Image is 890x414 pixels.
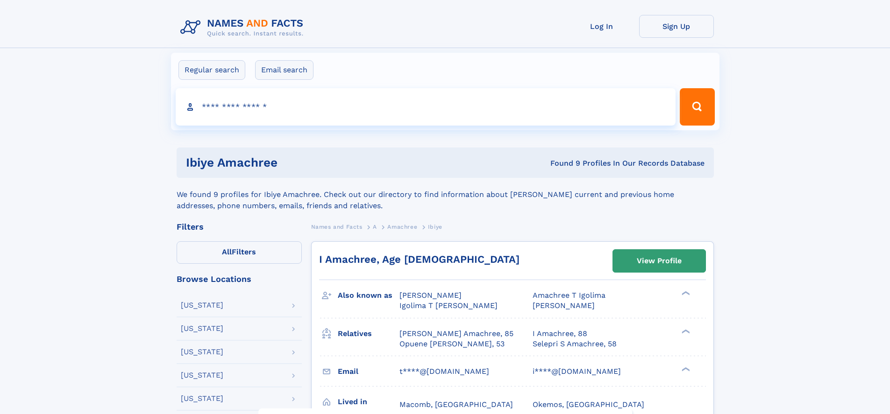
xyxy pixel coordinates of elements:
[533,291,605,300] span: Amachree T Igolima
[177,178,714,211] div: We found 9 profiles for Ibiye Amachree. Check out our directory to find information about [PERSON...
[679,290,691,296] div: ❯
[255,60,313,80] label: Email search
[181,348,223,356] div: [US_STATE]
[177,275,302,283] div: Browse Locations
[533,339,617,349] a: Selepri S Amachree, 58
[186,157,414,168] h1: ibiye amachree
[679,328,691,334] div: ❯
[181,395,223,402] div: [US_STATE]
[387,224,417,230] span: Amachree
[373,221,377,232] a: A
[181,372,223,379] div: [US_STATE]
[428,224,442,230] span: Ibiye
[637,250,682,272] div: View Profile
[399,291,462,300] span: [PERSON_NAME]
[311,221,363,232] a: Names and Facts
[680,88,714,126] button: Search Button
[181,325,223,332] div: [US_STATE]
[177,223,302,231] div: Filters
[533,329,587,339] a: I Amachree, 88
[399,301,498,310] span: Igolima T [PERSON_NAME]
[613,250,705,272] a: View Profile
[373,224,377,230] span: A
[564,15,639,38] a: Log In
[533,400,644,409] span: Okemos, [GEOGRAPHIC_DATA]
[338,288,399,303] h3: Also known as
[319,253,520,265] a: I Amachree, Age [DEMOGRAPHIC_DATA]
[176,88,676,126] input: search input
[414,158,705,168] div: Found 9 Profiles In Our Records Database
[181,302,223,309] div: [US_STATE]
[222,247,232,256] span: All
[177,15,311,40] img: Logo Names and Facts
[338,394,399,410] h3: Lived in
[338,364,399,379] h3: Email
[387,221,417,232] a: Amachree
[399,329,513,339] a: [PERSON_NAME] Amachree, 85
[399,339,505,349] a: Opuene [PERSON_NAME], 53
[639,15,714,38] a: Sign Up
[338,326,399,342] h3: Relatives
[178,60,245,80] label: Regular search
[533,301,595,310] span: [PERSON_NAME]
[399,400,513,409] span: Macomb, [GEOGRAPHIC_DATA]
[679,366,691,372] div: ❯
[177,241,302,264] label: Filters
